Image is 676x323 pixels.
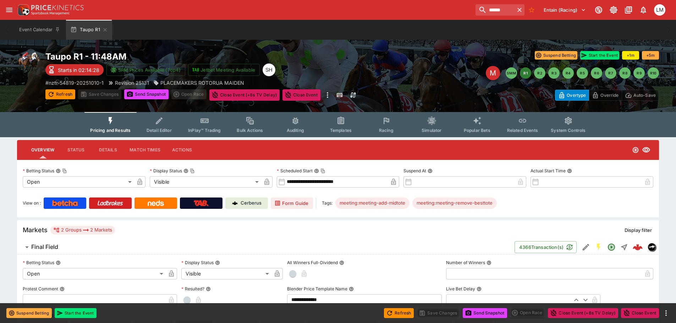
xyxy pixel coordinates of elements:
button: R1 [520,67,531,79]
p: Actual Start Time [531,168,566,174]
button: Close Event (+8s TV Delay) [209,89,280,101]
button: Scheduled StartCopy To Clipboard [314,168,319,173]
button: Copy To Clipboard [320,168,325,173]
div: dcff4339-9672-486a-a02a-3ed8be81b22f [633,242,643,252]
button: Select Tenant [539,4,590,16]
p: Betting Status [23,260,54,266]
button: Copy To Clipboard [190,168,195,173]
p: Copy To Clipboard [45,79,104,87]
button: Send Snapshot [124,89,169,99]
button: 4366Transaction(s) [515,241,577,253]
button: Toggle light/dark mode [607,4,620,16]
span: Popular Bets [464,128,490,133]
span: Auditing [287,128,304,133]
button: Straight [618,241,631,254]
button: Suspend At [428,168,433,173]
div: Open [23,268,166,279]
button: Close Event [282,89,320,101]
button: more [662,309,670,317]
p: Protest Comment [23,286,58,292]
button: Luigi Mollo [652,2,667,18]
svg: Open [607,243,616,251]
img: PriceKinetics Logo [16,3,30,17]
button: Display StatusCopy To Clipboard [183,168,188,173]
p: Betting Status [23,168,54,174]
nav: pagination navigation [506,67,659,79]
button: Edit Detail [579,241,592,254]
button: Copy To Clipboard [62,168,67,173]
input: search [476,4,515,16]
label: Tags: [322,197,332,209]
img: Betcha [52,200,78,206]
p: All Winners Full-Dividend [287,260,338,266]
div: Luigi Mollo [654,4,665,16]
button: Protest Comment [60,286,65,291]
div: Scott Hunt [263,63,275,76]
span: meeting:meeting-remove-besttote [412,200,497,207]
button: Match Times [124,141,166,158]
p: Auto-Save [633,91,656,99]
button: Status [60,141,92,158]
button: Jetbet Meeting Available [188,64,260,76]
button: R3 [548,67,560,79]
button: Live Bet Delay [477,286,482,291]
h5: Markets [23,226,48,234]
button: Display Status [215,260,220,265]
img: TabNZ [194,200,209,206]
div: Visible [181,268,271,279]
img: Neds [148,200,164,206]
button: R8 [619,67,631,79]
img: logo-cerberus--red.svg [633,242,643,252]
div: split button [510,308,545,318]
p: Blender Price Template Name [287,286,347,292]
button: Start the Event [55,308,97,318]
span: Templates [330,128,352,133]
button: R9 [633,67,645,79]
div: nztr [648,243,656,251]
div: PLACEMAKERS ROTORUA MAIDEN [153,79,244,87]
button: Auto-Save [622,90,659,101]
a: dcff4339-9672-486a-a02a-3ed8be81b22f [631,240,645,254]
img: PriceKinetics [31,5,84,10]
p: Suspend At [403,168,426,174]
button: R7 [605,67,616,79]
button: Close Event [621,308,659,318]
a: Cerberus [225,197,268,209]
button: Close Event (+8s TV Delay) [548,308,618,318]
p: Resulted? [181,286,204,292]
button: Final Field [17,240,515,254]
button: Overview [26,141,60,158]
button: R10 [648,67,659,79]
button: Actual Start Time [567,168,572,173]
img: jetbet-logo.svg [192,66,199,73]
div: Event type filters [84,112,591,137]
p: Scheduled Start [277,168,313,174]
span: Racing [379,128,394,133]
button: Send Snapshot [463,308,507,318]
button: R5 [577,67,588,79]
div: Edit Meeting [486,66,500,80]
p: Starts in 02:14:28 [58,66,99,74]
p: Overtype [567,91,586,99]
button: Refresh [45,89,75,99]
button: Documentation [622,4,635,16]
p: Display Status [150,168,182,174]
button: R2 [534,67,545,79]
svg: Open [632,146,639,154]
div: Start From [555,90,659,101]
button: Suspend Betting [6,308,52,318]
button: Resulted? [206,286,211,291]
p: Cerberus [241,200,262,207]
button: Number of Winners [487,260,491,265]
p: Number of Winners [446,260,485,266]
button: Start the Event [580,51,619,60]
span: Simulator [422,128,441,133]
span: System Controls [551,128,586,133]
div: split button [171,89,207,99]
span: InPlay™ Trading [188,128,221,133]
button: Display filter [620,224,656,236]
button: SRM Prices Available (Top4) [106,64,185,76]
button: Details [92,141,124,158]
div: Betting Target: cerberus [335,197,410,209]
span: Related Events [507,128,538,133]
